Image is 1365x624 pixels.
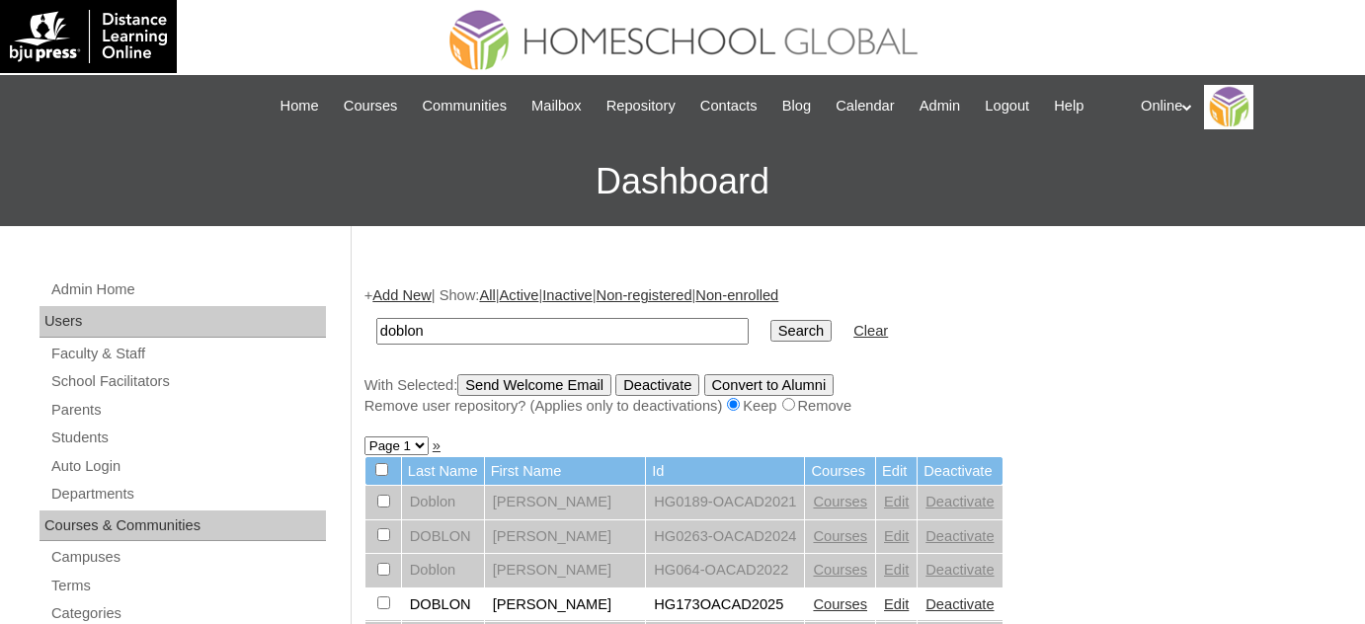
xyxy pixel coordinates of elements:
input: Send Welcome Email [457,374,611,396]
td: HG173OACAD2025 [646,588,804,622]
a: Courses [813,562,867,578]
a: All [479,287,495,303]
td: HG064-OACAD2022 [646,554,804,587]
a: Auto Login [49,454,326,479]
td: HG0189-OACAD2021 [646,486,804,519]
input: Convert to Alumni [704,374,835,396]
a: Edit [884,562,909,578]
td: Edit [876,457,917,486]
td: Id [646,457,804,486]
a: Deactivate [925,562,994,578]
td: Last Name [402,457,484,486]
td: [PERSON_NAME] [485,588,646,622]
img: logo-white.png [10,10,167,63]
a: Faculty & Staff [49,342,326,366]
span: Communities [422,95,507,117]
td: Doblon [402,554,484,587]
span: Calendar [836,95,894,117]
span: Mailbox [531,95,582,117]
span: Logout [985,95,1029,117]
h3: Dashboard [10,137,1355,226]
a: Clear [853,323,888,339]
div: Remove user repository? (Applies only to deactivations) Keep Remove [364,396,1342,417]
a: » [433,437,441,453]
a: Calendar [826,95,904,117]
a: Deactivate [925,596,994,612]
a: Courses [813,528,867,544]
span: Help [1054,95,1084,117]
a: Non-registered [597,287,692,303]
a: Repository [597,95,685,117]
a: Home [271,95,329,117]
div: Users [40,306,326,338]
td: Deactivate [918,457,1002,486]
a: Blog [772,95,821,117]
a: Add New [372,287,431,303]
td: DOBLON [402,588,484,622]
a: Admin Home [49,277,326,302]
td: [PERSON_NAME] [485,520,646,554]
a: Inactive [542,287,593,303]
a: Communities [412,95,517,117]
div: Courses & Communities [40,510,326,542]
a: Logout [975,95,1039,117]
img: Online Academy [1204,85,1253,129]
a: Courses [813,596,867,612]
input: Search [770,320,832,342]
a: Deactivate [925,528,994,544]
span: Blog [782,95,811,117]
a: Admin [910,95,971,117]
a: Deactivate [925,494,994,509]
a: Contacts [690,95,767,117]
div: With Selected: [364,374,1342,417]
div: Online [1141,85,1345,129]
a: Parents [49,398,326,423]
a: Edit [884,596,909,612]
input: Deactivate [615,374,699,396]
a: Campuses [49,545,326,570]
a: Help [1044,95,1093,117]
td: DOBLON [402,520,484,554]
span: Courses [344,95,398,117]
span: Admin [920,95,961,117]
td: Courses [805,457,875,486]
a: Departments [49,482,326,507]
a: Edit [884,494,909,509]
a: Mailbox [522,95,592,117]
a: Courses [334,95,408,117]
a: Non-enrolled [695,287,778,303]
a: Terms [49,574,326,598]
span: Home [281,95,319,117]
td: Doblon [402,486,484,519]
a: Courses [813,494,867,509]
div: + | Show: | | | | [364,285,1342,416]
input: Search [376,318,749,345]
td: First Name [485,457,646,486]
span: Contacts [700,95,758,117]
span: Repository [606,95,676,117]
a: Students [49,426,326,450]
a: School Facilitators [49,369,326,394]
a: Edit [884,528,909,544]
td: [PERSON_NAME] [485,486,646,519]
a: Active [500,287,539,303]
td: HG0263-OACAD2024 [646,520,804,554]
td: [PERSON_NAME] [485,554,646,587]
